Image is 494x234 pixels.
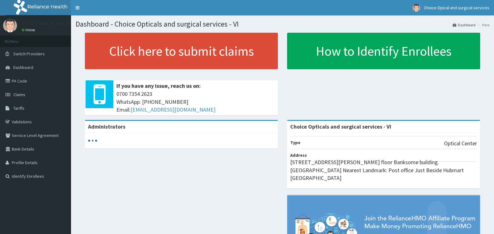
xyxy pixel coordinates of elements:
[476,22,489,28] li: Here
[290,152,307,158] b: Address
[88,136,97,145] svg: audio-loading
[13,105,24,111] span: Tariffs
[287,33,480,69] a: How to Identify Enrollees
[88,123,125,130] b: Administrators
[290,158,477,182] p: [STREET_ADDRESS][PERSON_NAME] floor Banksome building. [GEOGRAPHIC_DATA] Nearest Landmark: Post o...
[22,20,105,26] p: Choice Opical and surgical services
[85,33,278,69] a: Click here to submit claims
[131,106,216,113] a: [EMAIL_ADDRESS][DOMAIN_NAME]
[116,82,201,89] b: If you have any issue, reach us on:
[116,90,275,114] span: 0700 7354 2623 WhatsApp: [PHONE_NUMBER] Email:
[290,123,391,130] strong: Choice Opticals and surgical services - VI
[453,22,475,28] a: Dashboard
[412,4,420,12] img: User Image
[13,92,25,97] span: Claims
[76,20,489,28] h1: Dashboard - Choice Opticals and surgical services - VI
[444,139,477,147] p: Optical Center
[424,5,489,11] span: Choice Opical and surgical services
[13,51,45,57] span: Switch Providers
[3,19,17,32] img: User Image
[13,65,33,70] span: Dashboard
[290,140,300,145] b: Type
[22,28,36,32] a: Online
